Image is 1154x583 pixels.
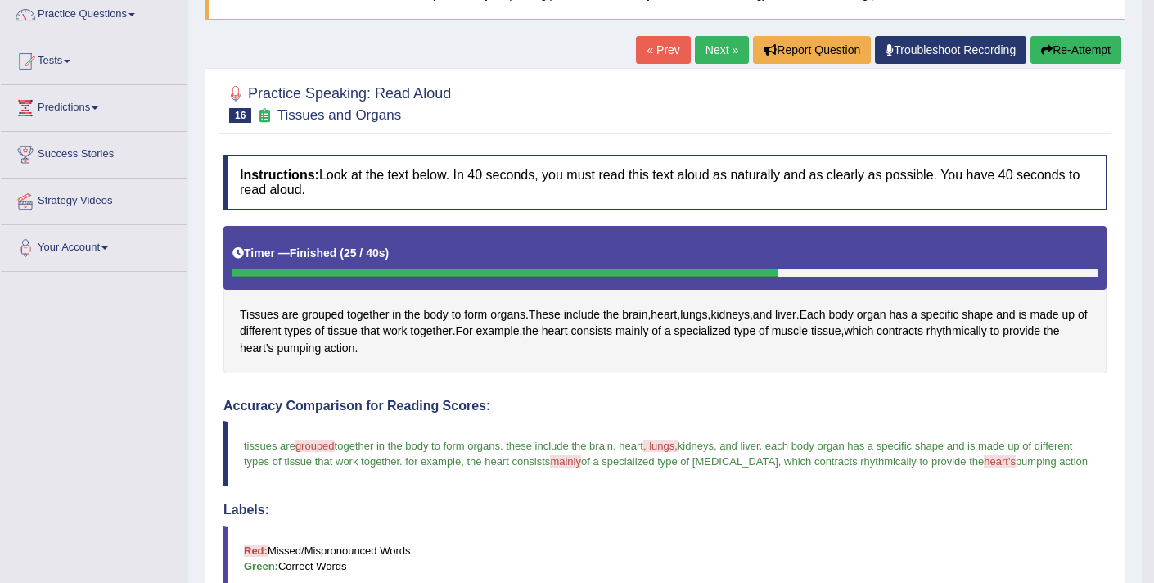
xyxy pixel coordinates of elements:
span: Click to see word definition [456,323,473,340]
span: Click to see word definition [990,323,1000,340]
h5: Timer — [232,247,389,260]
span: heart [619,440,643,452]
span: Click to see word definition [651,306,677,323]
span: , [778,455,782,468]
span: Click to see word definition [347,306,389,323]
h4: Look at the text below. In 40 seconds, you must read this text aloud as naturally and as clearly ... [223,155,1107,210]
span: Click to see word definition [911,306,917,323]
span: Click to see word definition [302,306,344,323]
h4: Accuracy Comparison for Reading Scores: [223,399,1107,414]
span: Click to see word definition [665,323,671,340]
span: . [399,455,403,468]
span: mainly [550,455,581,468]
span: Click to see word definition [423,306,448,323]
span: Click to see word definition [361,323,380,340]
span: Click to see word definition [464,306,487,323]
span: . [760,440,763,452]
span: Click to see word definition [282,306,299,323]
a: Tests [1,38,187,79]
span: Click to see word definition [383,323,408,340]
h2: Practice Speaking: Read Aloud [223,82,451,123]
span: Click to see word definition [926,323,987,340]
span: Click to see word definition [277,340,321,357]
span: Click to see word definition [622,306,647,323]
span: pumping action [1016,455,1088,468]
span: Click to see word definition [1030,306,1058,323]
span: Click to see word definition [889,306,908,323]
a: Success Stories [1,132,187,173]
span: Click to see word definition [811,323,841,340]
a: Predictions [1,85,187,126]
span: , [613,440,616,452]
span: , [461,455,464,468]
span: Click to see word definition [603,306,619,323]
span: Click to see word definition [615,323,648,340]
b: 25 / 40s [344,246,385,260]
span: Click to see word definition [324,340,354,357]
span: Click to see word definition [962,306,993,323]
button: Re-Attempt [1030,36,1121,64]
button: Report Question [753,36,871,64]
span: Click to see word definition [1078,306,1088,323]
span: Click to see word definition [857,306,886,323]
span: Click to see word definition [1044,323,1059,340]
span: together in the body to form organs [335,440,500,452]
small: Tissues and Organs [277,107,402,123]
span: , [714,440,717,452]
b: Instructions: [240,168,319,182]
div: . , , , , . . , , . [223,226,1107,373]
span: Click to see word definition [240,340,274,357]
span: Click to see word definition [996,306,1015,323]
b: Red: [244,545,268,557]
span: Click to see word definition [775,306,796,323]
span: Click to see word definition [392,306,401,323]
span: Click to see word definition [327,323,358,340]
span: grouped [295,440,335,452]
span: Click to see word definition [772,323,808,340]
b: ( [340,246,344,260]
span: Click to see word definition [680,306,707,323]
span: heart's [984,455,1016,468]
span: for example [405,455,461,468]
span: Click to see word definition [315,323,325,340]
small: Exam occurring question [255,108,273,124]
b: Green: [244,560,278,572]
span: Click to see word definition [404,306,420,323]
span: Click to see word definition [476,323,520,340]
span: Click to see word definition [753,306,772,323]
span: Click to see word definition [921,306,959,323]
a: Your Account [1,225,187,266]
span: Click to see word definition [240,323,281,340]
span: and liver [719,440,759,452]
span: Click to see word definition [651,323,661,340]
span: Click to see word definition [284,323,311,340]
span: Click to see word definition [452,306,462,323]
span: kidneys [678,440,714,452]
span: Click to see word definition [1018,306,1026,323]
span: Click to see word definition [734,323,755,340]
span: the heart consists [467,455,550,468]
span: Click to see word definition [1003,323,1040,340]
span: Click to see word definition [828,306,853,323]
span: which contracts rhythmically to provide the [784,455,984,468]
span: Click to see word definition [410,323,452,340]
span: these include the brain [506,440,613,452]
span: Click to see word definition [490,306,525,323]
span: tissues are [244,440,295,452]
b: Finished [290,246,337,260]
span: Click to see word definition [877,323,923,340]
span: Click to see word definition [570,323,612,340]
span: Click to see word definition [522,323,538,340]
a: Strategy Videos [1,179,187,219]
span: Click to see word definition [529,306,561,323]
h4: Labels: [223,503,1107,517]
span: Click to see word definition [564,306,600,323]
b: ) [385,246,390,260]
span: . [500,440,503,452]
span: of a specialized type of [MEDICAL_DATA] [581,455,778,468]
span: , lungs, [643,440,678,452]
a: « Prev [636,36,690,64]
span: Click to see word definition [800,306,826,323]
span: Click to see word definition [844,323,873,340]
span: Click to see word definition [674,323,731,340]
